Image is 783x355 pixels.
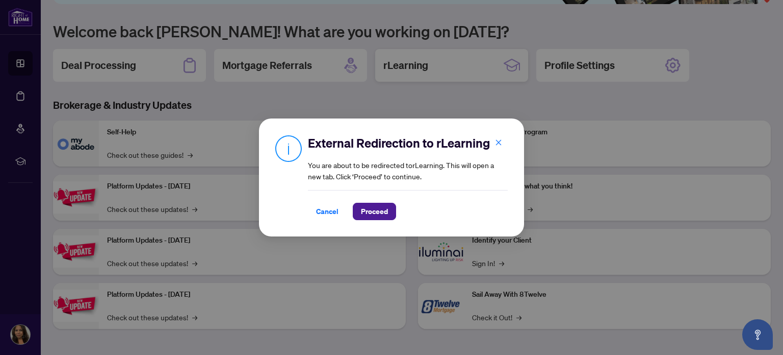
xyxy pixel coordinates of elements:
[495,139,502,146] span: close
[316,203,338,220] span: Cancel
[308,203,347,220] button: Cancel
[361,203,388,220] span: Proceed
[353,203,396,220] button: Proceed
[308,135,508,151] h2: External Redirection to rLearning
[742,319,773,350] button: Open asap
[308,135,508,220] div: You are about to be redirected to rLearning . This will open a new tab. Click ‘Proceed’ to continue.
[275,135,302,162] img: Info Icon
